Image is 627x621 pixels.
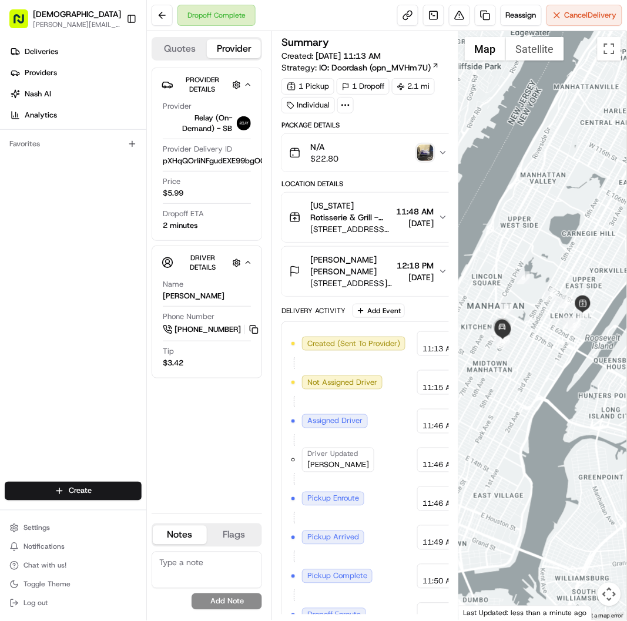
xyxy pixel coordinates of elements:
a: Analytics [5,106,146,125]
span: [DATE] [396,217,434,229]
span: Assigned Driver [307,416,363,427]
button: N/A$22.80photo_proof_of_delivery image [282,134,455,172]
span: Name [163,279,183,290]
div: 9 [497,336,510,349]
span: Not Assigned Driver [307,377,377,388]
div: 5 [545,288,558,301]
span: 12:18 PM [397,260,434,271]
div: 3 [578,307,591,320]
span: Provider Delivery ID [163,144,232,155]
div: Favorites [5,135,142,153]
h3: Summary [281,37,329,48]
span: 11:13 AM EDT [423,344,473,354]
div: 2 minutes [163,220,197,231]
span: 11:48 AM [396,206,434,217]
button: CancelDelivery [546,5,622,26]
div: 7 [501,302,514,315]
button: [PERSON_NAME] [PERSON_NAME][STREET_ADDRESS][US_STATE]12:18 PM[DATE] [282,247,455,296]
span: Pickup Arrived [307,532,359,543]
span: Relay (On-Demand) - SB [163,113,232,134]
span: Created (Sent To Provider) [307,338,400,349]
div: Delivery Activity [281,306,346,315]
span: [PERSON_NAME] [PERSON_NAME] [310,254,392,277]
div: 1 Dropoff [337,78,390,95]
span: 11:46 AM EDT [423,499,473,509]
span: Price [163,176,180,187]
span: Cancel Delivery [565,10,617,21]
span: Pickup Enroute [307,494,359,504]
span: Notifications [24,542,65,552]
span: 11:46 AM EDT [423,460,473,471]
button: [US_STATE] Rotisserie & Grill - [GEOGRAPHIC_DATA] Denis Sharebite[STREET_ADDRESS][US_STATE]11:48 ... [282,193,455,242]
button: Create [5,482,142,501]
span: [DATE] [397,271,434,283]
span: Log out [24,599,48,608]
button: Chat with us! [5,558,142,574]
button: Provider [207,39,261,58]
div: 8 [489,328,502,341]
button: Quotes [153,39,207,58]
span: [DATE] 11:13 AM [316,51,381,61]
button: Settings [5,520,142,536]
span: N/A [310,141,338,153]
div: Individual [281,97,335,113]
span: 11:15 AM EDT [423,382,473,393]
span: Toggle Theme [24,580,71,589]
button: Toggle Theme [5,576,142,593]
img: relay_logo_black.png [237,116,251,130]
a: Nash AI [5,85,146,103]
div: 1 Pickup [281,78,334,95]
button: Show street map [465,37,506,61]
button: [DEMOGRAPHIC_DATA] [33,8,121,20]
a: IO: Doordash (opn_MVHm7U) [319,62,440,73]
img: photo_proof_of_delivery image [417,145,434,161]
span: Create [69,486,92,496]
span: Chat with us! [24,561,66,570]
button: Provider Details [162,73,252,96]
div: 2.1 mi [392,78,435,95]
span: [STREET_ADDRESS][US_STATE] [310,223,391,235]
span: Providers [25,68,57,78]
span: $22.80 [310,153,338,165]
span: [STREET_ADDRESS][US_STATE] [310,277,392,289]
span: Deliveries [25,46,58,57]
span: IO: Doordash (opn_MVHm7U) [319,62,431,73]
button: Log out [5,595,142,612]
button: Notes [153,526,207,545]
button: [PERSON_NAME][EMAIL_ADDRESS][DOMAIN_NAME] [33,20,121,29]
div: Location Details [281,179,455,189]
span: Provider [163,101,192,112]
span: Driver Updated [307,449,358,459]
span: [US_STATE] Rotisserie & Grill - [GEOGRAPHIC_DATA] Denis Sharebite [310,200,391,223]
a: Providers [5,63,146,82]
span: Phone Number [163,311,214,322]
span: Driver Details [190,253,216,272]
img: Google [462,605,501,620]
div: 10 [496,334,509,347]
div: $3.42 [163,358,183,368]
span: Analytics [25,110,57,120]
button: Show satellite imagery [506,37,564,61]
div: 2 [568,319,581,332]
button: Toggle fullscreen view [598,37,621,61]
a: Open this area in Google Maps (opens a new window) [462,605,501,620]
div: 4 [560,296,573,308]
a: Report a map error [576,613,623,619]
div: 1 [563,316,576,329]
a: [PHONE_NUMBER] [163,323,260,336]
button: Add Event [353,304,405,318]
button: Flags [207,526,261,545]
span: Dropoff ETA [163,209,204,219]
button: pXHqQOrIiNFgudEXE99bgOCV [163,156,284,166]
div: Strategy: [281,62,440,73]
span: Tip [163,346,174,357]
span: 11:46 AM EDT [423,421,473,432]
div: Last Updated: less than a minute ago [459,606,592,620]
button: Reassign [501,5,542,26]
div: [PERSON_NAME] [163,291,224,301]
div: Package Details [281,120,455,130]
span: 11:49 AM EDT [423,538,473,548]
